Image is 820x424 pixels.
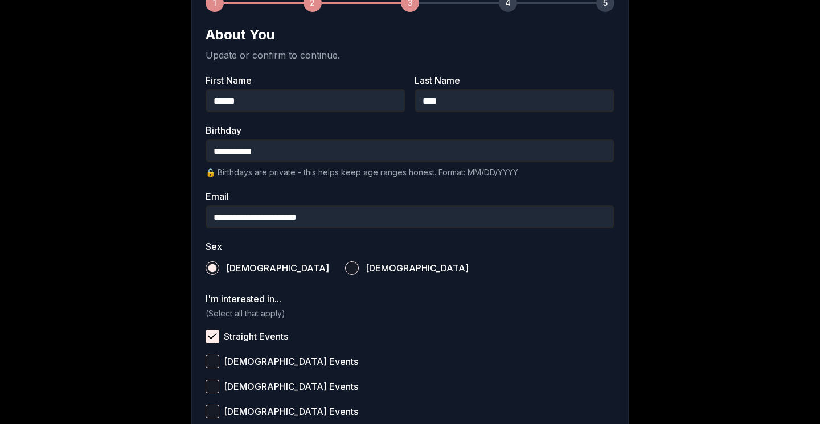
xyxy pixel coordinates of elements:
[224,332,288,341] span: Straight Events
[206,405,219,418] button: [DEMOGRAPHIC_DATA] Events
[206,242,614,251] label: Sex
[206,76,405,85] label: First Name
[206,355,219,368] button: [DEMOGRAPHIC_DATA] Events
[345,261,359,275] button: [DEMOGRAPHIC_DATA]
[206,126,614,135] label: Birthday
[206,294,614,303] label: I'm interested in...
[206,167,614,178] p: 🔒 Birthdays are private - this helps keep age ranges honest. Format: MM/DD/YYYY
[206,380,219,393] button: [DEMOGRAPHIC_DATA] Events
[206,261,219,275] button: [DEMOGRAPHIC_DATA]
[224,357,358,366] span: [DEMOGRAPHIC_DATA] Events
[206,192,614,201] label: Email
[206,48,614,62] p: Update or confirm to continue.
[206,308,614,319] p: (Select all that apply)
[206,26,614,44] h2: About You
[206,330,219,343] button: Straight Events
[226,264,329,273] span: [DEMOGRAPHIC_DATA]
[366,264,469,273] span: [DEMOGRAPHIC_DATA]
[224,407,358,416] span: [DEMOGRAPHIC_DATA] Events
[415,76,614,85] label: Last Name
[224,382,358,391] span: [DEMOGRAPHIC_DATA] Events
